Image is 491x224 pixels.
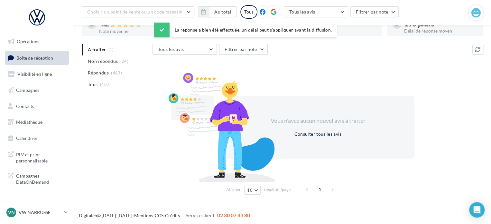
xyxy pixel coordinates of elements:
span: PLV et print personnalisable [16,150,66,164]
div: Délai de réponse moyen [404,29,478,33]
span: Répondus [88,70,109,76]
span: 10 [247,188,253,193]
button: Tous les avis [153,44,217,55]
button: Filtrer par note [350,6,399,17]
button: Filtrer par note [219,44,268,55]
span: Campagnes DataOnDemand [16,171,66,185]
a: Médiathèque [4,115,70,129]
button: Consulter tous les avis [292,130,344,138]
span: Médiathèque [16,119,42,125]
span: 1 [315,184,325,195]
span: Boîte de réception [16,55,53,60]
a: VN VW NARROSSE [5,206,69,219]
button: Choisir un point de vente ou un code magasin [82,6,194,17]
a: CGS [155,213,163,218]
span: (24) [120,59,128,64]
span: (487) [100,82,111,87]
a: Campagnes DataOnDemand [4,169,70,188]
a: Boîte de réception [4,51,70,65]
span: Opérations [17,39,39,44]
div: Vous n'avez aucun nouvel avis à traiter [263,117,373,125]
a: Opérations [4,35,70,48]
p: VW NARROSSE [19,209,61,216]
span: Visibilité en ligne [17,71,52,77]
span: VN [8,209,15,216]
button: Au total [209,6,237,17]
button: 10 [244,186,261,195]
span: Tous les avis [289,9,315,15]
a: Contacts [4,100,70,113]
div: La réponse a bien été effectuée, un délai peut s’appliquer avant la diffusion. [154,23,337,37]
span: Contacts [16,103,34,109]
div: Note moyenne [99,29,173,34]
a: Mentions [134,213,153,218]
span: Choisir un point de vente ou un code magasin [87,9,182,15]
div: 195 jours [404,20,478,27]
span: 02 30 07 43 80 [217,212,250,218]
a: Calendrier [4,131,70,145]
span: © [DATE]-[DATE] - - - [79,213,250,218]
span: Campagnes [16,87,39,93]
span: Calendrier [16,135,38,141]
div: Tous [240,5,257,19]
span: Afficher [226,187,241,193]
span: Non répondus [88,58,118,64]
a: Campagnes [4,83,70,97]
span: Tous les avis [158,46,184,52]
a: PLV et print personnalisable [4,148,70,167]
span: résultats/page [264,187,291,193]
a: Digitaleo [79,213,97,218]
span: Tous [88,81,97,88]
div: Open Intercom Messenger [469,202,485,218]
span: (463) [111,70,122,75]
span: Service client [186,212,215,218]
div: Taux de réponse [302,29,376,33]
a: Crédits [165,213,180,218]
button: Au total [198,6,237,17]
a: Visibilité en ligne [4,67,70,81]
button: Tous les avis [284,6,348,17]
div: 4.2 [99,20,173,28]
